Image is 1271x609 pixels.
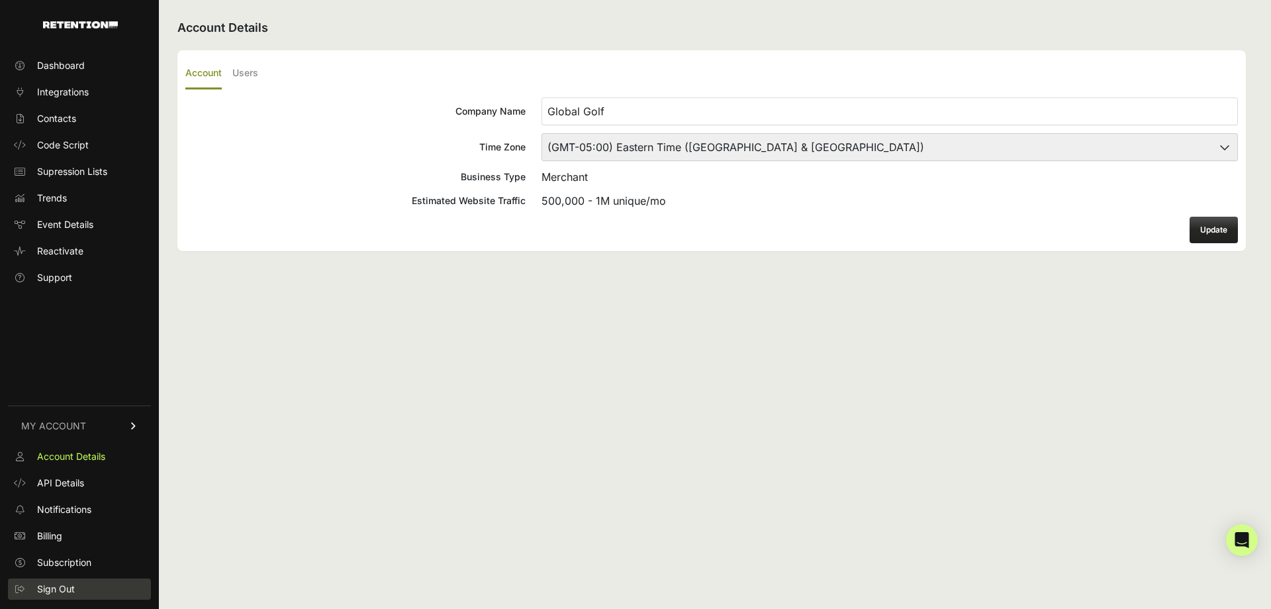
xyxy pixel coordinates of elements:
[37,476,84,490] span: API Details
[8,472,151,494] a: API Details
[37,59,85,72] span: Dashboard
[8,108,151,129] a: Contacts
[8,267,151,288] a: Support
[185,194,526,207] div: Estimated Website Traffic
[8,82,151,103] a: Integrations
[37,529,62,543] span: Billing
[8,499,151,520] a: Notifications
[541,97,1238,125] input: Company Name
[37,85,89,99] span: Integrations
[37,218,93,231] span: Event Details
[8,446,151,467] a: Account Details
[37,192,67,205] span: Trends
[541,169,1238,185] div: Merchant
[185,170,526,184] div: Business Type
[8,161,151,182] a: Supression Lists
[8,188,151,209] a: Trends
[1190,217,1238,243] button: Update
[8,526,151,547] a: Billing
[37,450,105,463] span: Account Details
[1226,524,1258,556] div: Open Intercom Messenger
[37,165,107,178] span: Supression Lists
[43,21,118,28] img: Retention.com
[37,582,75,596] span: Sign Out
[185,105,526,118] div: Company Name
[232,58,258,89] label: Users
[37,138,89,152] span: Code Script
[541,133,1238,161] select: Time Zone
[37,271,72,284] span: Support
[185,140,526,154] div: Time Zone
[37,112,76,125] span: Contacts
[177,19,1246,37] h2: Account Details
[8,55,151,76] a: Dashboard
[8,406,151,446] a: MY ACCOUNT
[8,579,151,600] a: Sign Out
[185,58,222,89] label: Account
[8,241,151,262] a: Reactivate
[37,245,83,258] span: Reactivate
[37,503,91,516] span: Notifications
[541,193,1238,209] div: 500,000 - 1M unique/mo
[8,135,151,156] a: Code Script
[8,214,151,235] a: Event Details
[21,419,86,433] span: MY ACCOUNT
[37,556,91,569] span: Subscription
[8,552,151,573] a: Subscription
